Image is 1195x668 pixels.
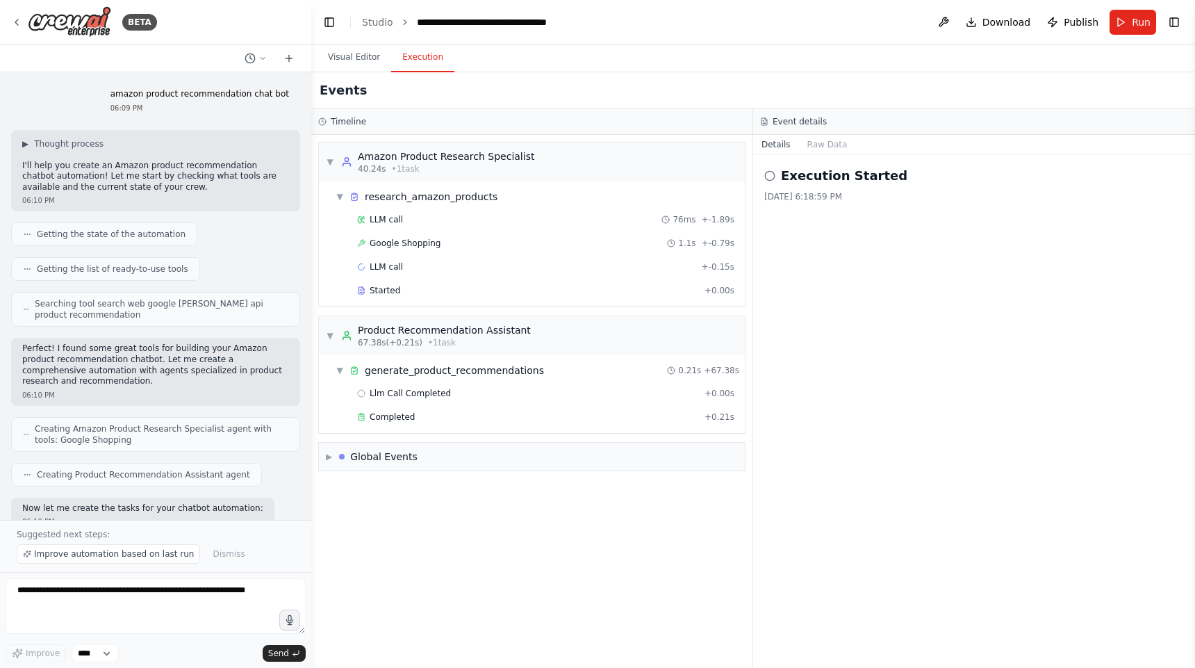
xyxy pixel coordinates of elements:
img: Logo [28,6,111,38]
span: Llm Call Completed [370,388,451,399]
span: Download [982,15,1031,29]
p: I'll help you create an Amazon product recommendation chatbot automation! Let me start by checkin... [22,161,289,193]
span: + 67.38s [704,365,739,376]
span: Improve automation based on last run [34,548,194,560]
span: Creating Product Recommendation Assistant agent [37,469,250,480]
span: ▶ [326,451,332,462]
button: Click to speak your automation idea [279,610,300,630]
span: ▶ [22,138,28,149]
button: Visual Editor [317,43,391,72]
span: • 1 task [392,163,420,174]
span: Run [1132,15,1151,29]
div: [DATE] 6:18:59 PM [764,191,1184,202]
span: ▼ [326,156,334,168]
button: Execution [391,43,454,72]
h2: Execution Started [781,166,907,186]
span: Improve [26,648,60,659]
div: 06:10 PM [22,516,263,527]
div: 06:10 PM [22,390,289,400]
nav: breadcrumb [362,15,547,29]
span: + -0.79s [702,238,734,249]
h2: Events [320,81,367,100]
p: Now let me create the tasks for your chatbot automation: [22,503,263,514]
span: Searching tool search web google [PERSON_NAME] api product recommendation [35,298,288,320]
button: ▶Thought process [22,138,104,149]
span: 0.21s [678,365,701,376]
button: Details [753,135,799,154]
span: Completed [370,412,415,423]
button: Improve automation based on last run [17,544,200,564]
div: BETA [122,14,157,31]
button: Run [1110,10,1156,35]
button: Switch to previous chat [239,50,272,67]
p: amazon product recommendation chat bot [110,89,289,100]
span: Send [268,648,289,659]
span: Getting the state of the automation [37,229,186,240]
span: ▼ [326,330,334,341]
span: 40.24s [358,163,386,174]
p: Perfect! I found some great tools for building your Amazon product recommendation chatbot. Let me... [22,343,289,386]
div: 06:09 PM [110,103,289,113]
div: research_amazon_products [365,190,497,204]
span: Google Shopping [370,238,441,249]
button: Publish [1041,10,1104,35]
span: 67.38s (+0.21s) [358,337,422,348]
button: Dismiss [206,544,252,564]
button: Improve [6,644,66,662]
button: Start a new chat [278,50,300,67]
button: Raw Data [799,135,856,154]
div: 06:10 PM [22,195,289,206]
div: Product Recommendation Assistant [358,323,531,337]
button: Send [263,645,306,662]
span: Thought process [34,138,104,149]
span: + -0.15s [702,261,734,272]
span: LLM call [370,261,403,272]
span: Creating Amazon Product Research Specialist agent with tools: Google Shopping [35,423,288,446]
h3: Event details [773,116,827,127]
p: Suggested next steps: [17,529,295,540]
span: Getting the list of ready-to-use tools [37,263,188,275]
button: Hide left sidebar [320,13,339,32]
span: Publish [1064,15,1098,29]
span: LLM call [370,214,403,225]
span: Dismiss [213,548,245,560]
span: + 0.00s [704,285,734,296]
div: generate_product_recommendations [365,364,544,377]
span: Started [370,285,400,296]
span: 76ms [673,214,695,225]
a: Studio [362,17,393,28]
span: 1.1s [678,238,695,249]
span: ▼ [336,191,344,202]
div: Global Events [350,450,418,464]
h3: Timeline [331,116,366,127]
span: + -1.89s [702,214,734,225]
button: Show right sidebar [1164,13,1184,32]
span: • 1 task [428,337,456,348]
span: + 0.21s [704,412,734,423]
button: Download [960,10,1037,35]
span: + 0.00s [704,388,734,399]
span: ▼ [336,365,344,376]
div: Amazon Product Research Specialist [358,149,534,163]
